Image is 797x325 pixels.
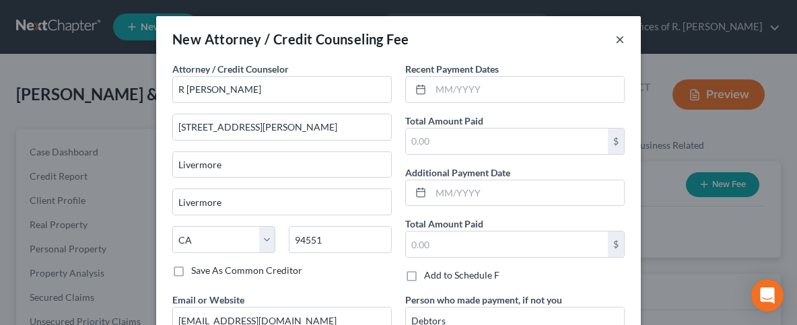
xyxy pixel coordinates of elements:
span: Attorney / Credit Counseling Fee [205,31,409,47]
label: Email or Website [172,293,244,307]
input: 0.00 [406,231,608,257]
label: Person who made payment, if not you [405,293,562,307]
label: Total Amount Paid [405,217,483,231]
input: MM/YYYY [431,180,624,206]
input: Enter address... [173,114,391,140]
input: 0.00 [406,129,608,154]
button: × [615,31,625,47]
input: Enter zip... [289,226,392,253]
label: Add to Schedule F [424,268,499,282]
label: Recent Payment Dates [405,62,499,76]
div: Open Intercom Messenger [751,279,784,312]
label: Save As Common Creditor [191,264,302,277]
label: Additional Payment Date [405,166,510,180]
input: MM/YYYY [431,77,624,102]
input: Enter city... [173,189,391,215]
div: $ [608,129,624,154]
span: Attorney / Credit Counselor [172,63,289,75]
input: Search creditor by name... [172,76,392,103]
input: Apt, Suite, etc... [173,152,391,178]
label: Total Amount Paid [405,114,483,128]
div: $ [608,231,624,257]
span: New [172,31,201,47]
